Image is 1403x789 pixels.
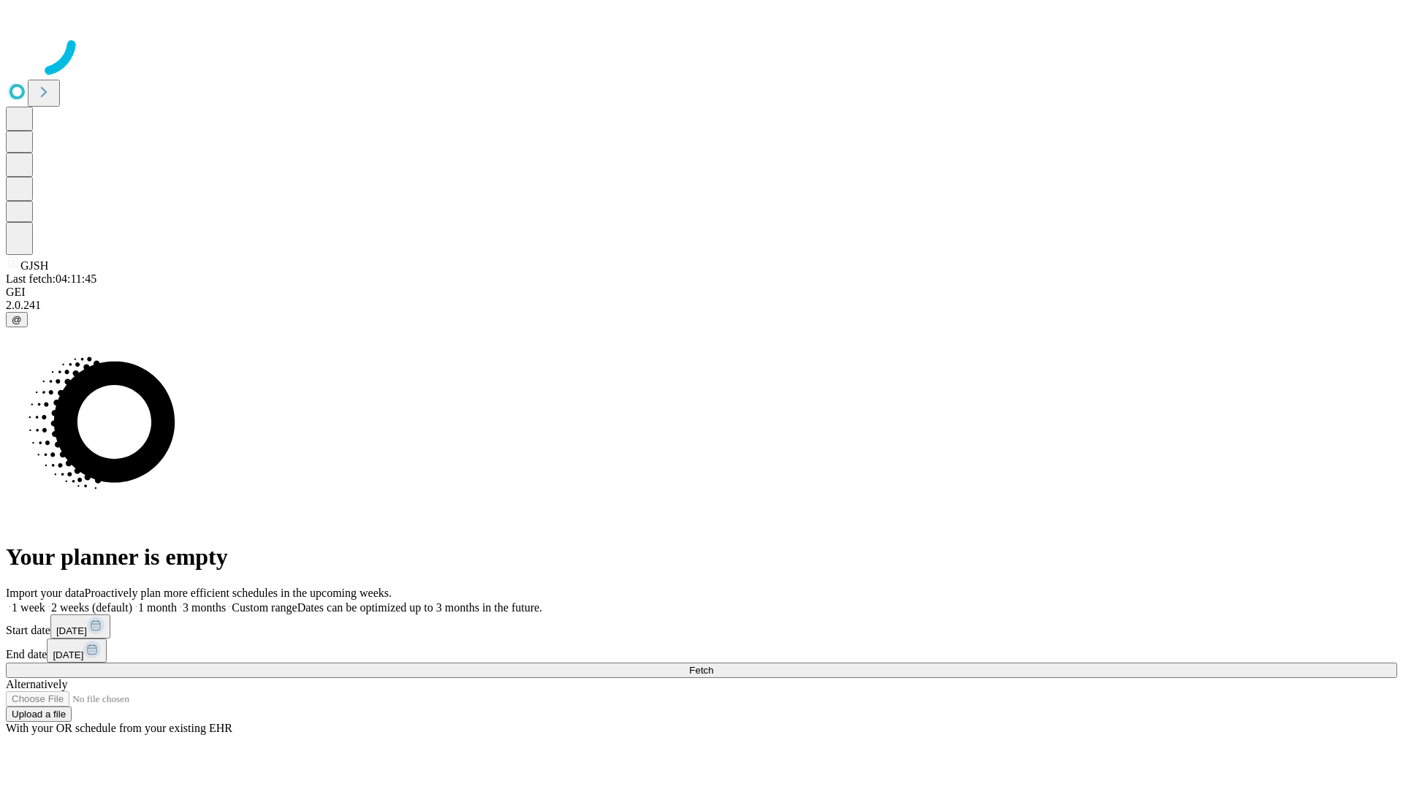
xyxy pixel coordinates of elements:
[56,625,87,636] span: [DATE]
[6,544,1397,571] h1: Your planner is empty
[50,614,110,639] button: [DATE]
[12,601,45,614] span: 1 week
[6,639,1397,663] div: End date
[6,722,232,734] span: With your OR schedule from your existing EHR
[6,678,67,690] span: Alternatively
[689,665,713,676] span: Fetch
[6,312,28,327] button: @
[232,601,297,614] span: Custom range
[53,649,83,660] span: [DATE]
[6,299,1397,312] div: 2.0.241
[183,601,226,614] span: 3 months
[297,601,542,614] span: Dates can be optimized up to 3 months in the future.
[47,639,107,663] button: [DATE]
[6,614,1397,639] div: Start date
[85,587,392,599] span: Proactively plan more efficient schedules in the upcoming weeks.
[6,706,72,722] button: Upload a file
[6,286,1397,299] div: GEI
[51,601,132,614] span: 2 weeks (default)
[6,587,85,599] span: Import your data
[12,314,22,325] span: @
[138,601,177,614] span: 1 month
[20,259,48,272] span: GJSH
[6,663,1397,678] button: Fetch
[6,272,96,285] span: Last fetch: 04:11:45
